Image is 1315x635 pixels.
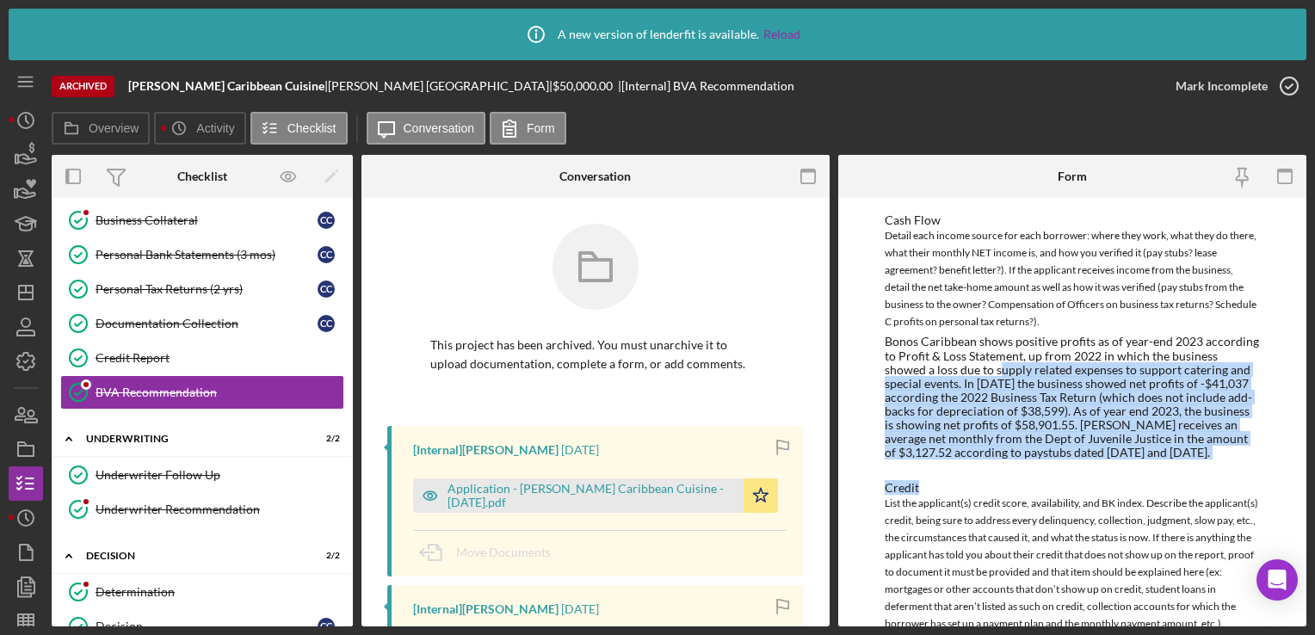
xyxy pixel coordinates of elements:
time: 2024-03-04 16:09 [561,602,599,616]
div: Checklist [177,170,227,183]
button: Mark Incomplete [1158,69,1306,103]
div: List the applicant(s) credit score, availability, and BK index. Describe the applicant(s) credit,... [885,495,1259,632]
label: Conversation [404,121,475,135]
div: C C [318,212,335,229]
p: This project has been archived. You must unarchive it to upload documentation, complete a form, o... [430,336,761,374]
div: Decision [86,551,297,561]
div: Form [1058,170,1087,183]
div: 2 / 2 [309,551,340,561]
a: Business CollateralCC [60,203,344,237]
label: Checklist [287,121,336,135]
a: Underwriter Recommendation [60,492,344,527]
a: Credit Report [60,341,344,375]
label: Form [527,121,555,135]
div: 2 / 2 [309,434,340,444]
div: C C [318,618,335,635]
div: Decision [96,620,318,633]
a: Documentation CollectionCC [60,306,344,341]
button: Form [490,112,566,145]
div: Archived [52,76,114,97]
button: Activity [154,112,245,145]
div: Business Collateral [96,213,318,227]
time: 2024-04-12 20:42 [561,443,599,457]
div: Personal Tax Returns (2 yrs) [96,282,318,296]
a: Underwriter Follow Up [60,458,344,492]
div: C C [318,281,335,298]
div: Detail each income source for each borrower: where they work, what they do there, what their mont... [885,227,1259,330]
a: Reload [763,28,800,41]
a: Personal Bank Statements (3 mos)CC [60,237,344,272]
button: Move Documents [413,531,568,574]
div: Open Intercom Messenger [1256,559,1298,601]
div: [Internal] [PERSON_NAME] [413,602,559,616]
a: BVA Recommendation [60,375,344,410]
div: [PERSON_NAME] [GEOGRAPHIC_DATA] | [328,79,553,93]
label: Overview [89,121,139,135]
button: Overview [52,112,150,145]
div: | [Internal] BVA Recommendation [618,79,794,93]
div: $50,000.00 [553,79,618,93]
div: Credit [885,481,1259,495]
b: [PERSON_NAME] Caribbean Cuisine [128,78,324,93]
div: Bonos Caribbean shows positive profits as of year-end 2023 according to Profit & Loss Statement, ... [885,335,1259,459]
button: Checklist [250,112,348,145]
div: | [128,79,328,93]
div: Application - [PERSON_NAME] Caribbean Cuisine - [DATE].pdf [448,482,735,509]
div: Underwriting [86,434,297,444]
div: BVA Recommendation [96,385,343,399]
button: Conversation [367,112,486,145]
div: Personal Bank Statements (3 mos) [96,248,318,262]
a: Determination [60,575,344,609]
div: Credit Report [96,351,343,365]
span: Move Documents [456,545,551,559]
label: Activity [196,121,234,135]
div: Underwriter Recommendation [96,502,343,516]
div: C C [318,315,335,332]
div: Underwriter Follow Up [96,468,343,482]
a: Personal Tax Returns (2 yrs)CC [60,272,344,306]
div: [Internal] [PERSON_NAME] [413,443,559,457]
div: A new version of lenderfit is available. [515,13,800,56]
div: Determination [96,585,343,599]
button: Application - [PERSON_NAME] Caribbean Cuisine - [DATE].pdf [413,478,778,513]
div: Conversation [559,170,631,183]
div: Cash Flow [885,213,1259,227]
div: Mark Incomplete [1176,69,1268,103]
div: C C [318,246,335,263]
div: Documentation Collection [96,317,318,330]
